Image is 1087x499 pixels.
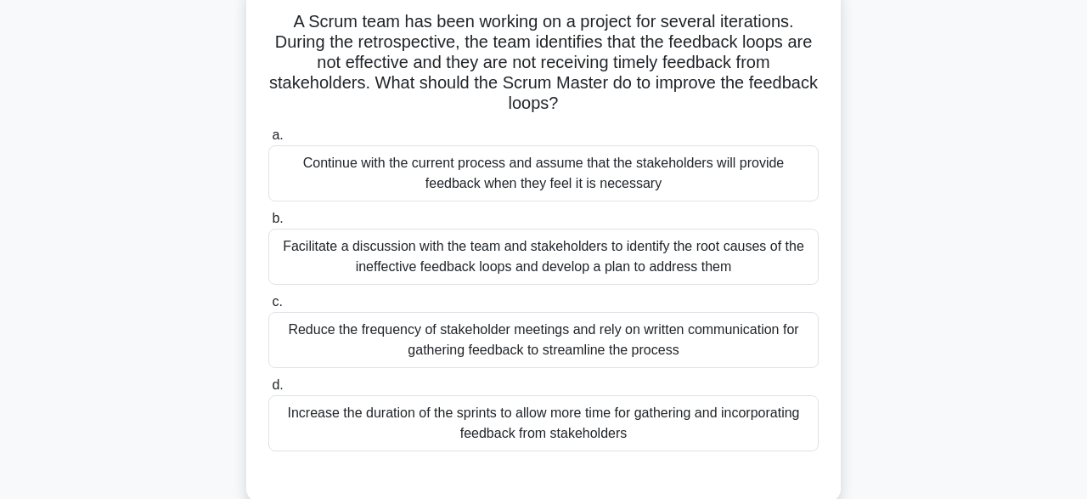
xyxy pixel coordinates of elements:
span: c. [272,294,282,309]
div: Increase the duration of the sprints to allow more time for gathering and incorporating feedback ... [268,395,819,451]
div: Reduce the frequency of stakeholder meetings and rely on written communication for gathering feed... [268,312,819,368]
span: d. [272,377,283,392]
div: Continue with the current process and assume that the stakeholders will provide feedback when the... [268,145,819,201]
div: Facilitate a discussion with the team and stakeholders to identify the root causes of the ineffec... [268,229,819,285]
span: a. [272,128,283,142]
span: b. [272,211,283,225]
h5: A Scrum team has been working on a project for several iterations. During the retrospective, the ... [267,11,820,115]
